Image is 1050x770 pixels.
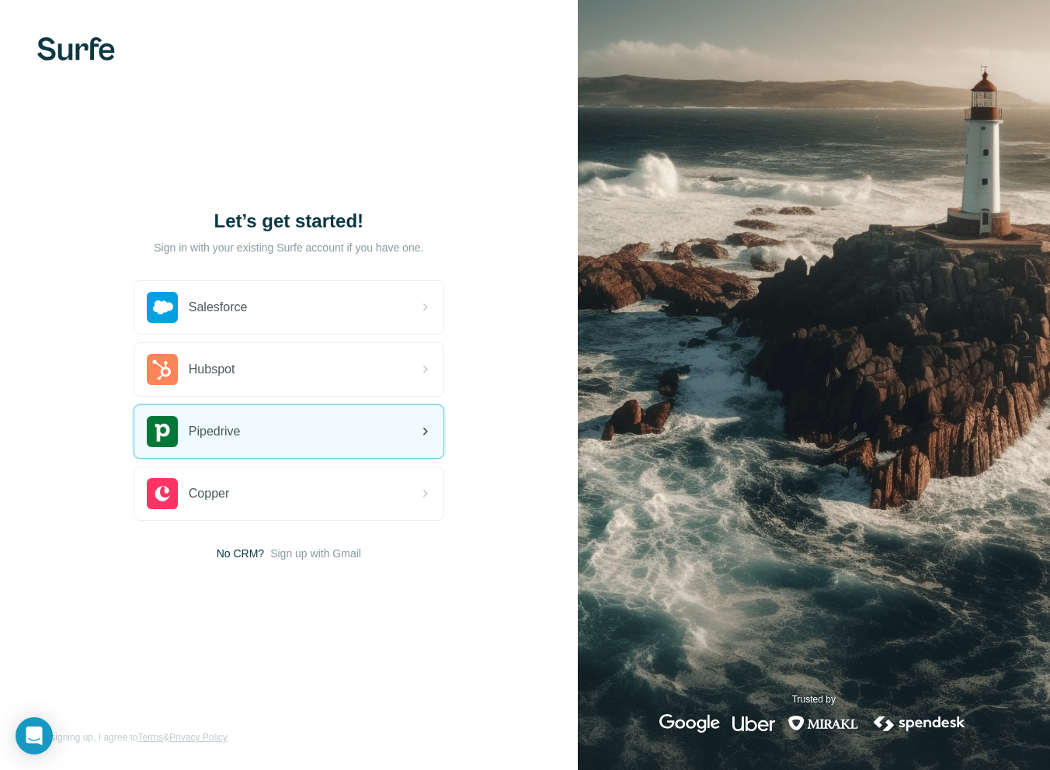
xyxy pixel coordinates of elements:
button: Sign up with Gmail [270,546,361,561]
a: Privacy Policy [169,732,228,743]
span: By signing up, I agree to & [37,730,228,744]
div: Open Intercom Messenger [16,717,53,754]
span: Salesforce [189,298,248,317]
h1: Let’s get started! [134,209,444,234]
span: Pipedrive [189,422,241,441]
p: Sign in with your existing Surfe account if you have one. [154,240,423,255]
img: salesforce's logo [147,292,178,323]
img: Surfe's logo [37,37,115,61]
img: spendesk's logo [871,714,968,733]
img: pipedrive's logo [147,416,178,447]
img: copper's logo [147,478,178,509]
p: Trusted by [792,692,836,706]
img: hubspot's logo [147,354,178,385]
img: uber's logo [732,714,775,733]
a: Terms [137,732,163,743]
span: Hubspot [189,360,235,379]
span: No CRM? [217,546,264,561]
img: google's logo [659,714,720,733]
img: mirakl's logo [787,714,859,733]
span: Copper [189,484,229,503]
